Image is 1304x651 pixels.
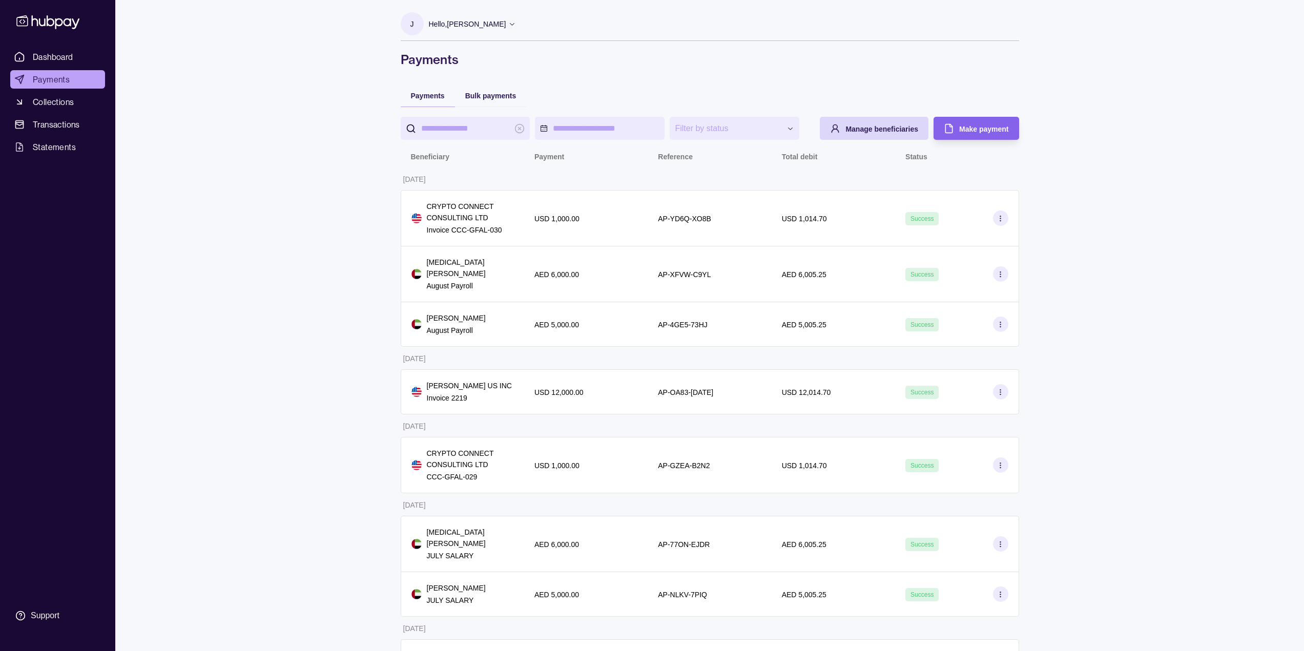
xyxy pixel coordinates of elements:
span: Transactions [33,118,80,131]
p: AED 6,005.25 [782,540,826,549]
p: AP-NLKV-7PIQ [658,591,707,599]
span: Success [910,271,934,278]
p: AP-4GE5-73HJ [658,321,707,329]
img: us [411,213,422,223]
p: [DATE] [403,501,426,509]
span: Success [910,321,934,328]
p: JULY SALARY [427,595,486,606]
p: AED 5,005.25 [782,591,826,599]
p: USD 1,000.00 [534,461,579,470]
p: AED 5,005.25 [782,321,826,329]
p: AED 6,000.00 [534,270,579,279]
img: us [411,460,422,470]
a: Payments [10,70,105,89]
p: CRYPTO CONNECT CONSULTING LTD [427,201,514,223]
img: ae [411,589,422,599]
p: August Payroll [427,280,514,291]
p: AP-OA83-[DATE] [658,388,713,396]
img: ae [411,269,422,279]
p: USD 12,000.00 [534,388,584,396]
p: [MEDICAL_DATA][PERSON_NAME] [427,527,514,549]
span: Make payment [959,125,1008,133]
p: [PERSON_NAME] [427,312,486,324]
span: Success [910,462,934,469]
p: [PERSON_NAME] US INC [427,380,512,391]
p: J [410,18,414,30]
a: Support [10,605,105,626]
p: AP-XFVW-C9YL [658,270,711,279]
p: [DATE] [403,354,426,363]
p: AED 5,000.00 [534,321,579,329]
p: [MEDICAL_DATA][PERSON_NAME] [427,257,514,279]
span: Success [910,591,934,598]
p: CRYPTO CONNECT CONSULTING LTD [427,448,514,470]
h1: Payments [401,51,1019,68]
p: Reference [658,153,693,161]
p: AP-YD6Q-XO8B [658,215,711,223]
p: Beneficiary [411,153,449,161]
p: Hello, [PERSON_NAME] [429,18,506,30]
span: Statements [33,141,76,153]
img: ae [411,539,422,549]
p: Total debit [782,153,818,161]
span: Success [910,215,934,222]
button: Manage beneficiaries [820,117,928,140]
input: search [421,117,510,140]
p: USD 1,014.70 [782,215,827,223]
span: Success [910,541,934,548]
p: USD 1,000.00 [534,215,579,223]
span: Manage beneficiaries [845,125,918,133]
img: us [411,387,422,397]
p: AP-GZEA-B2N2 [658,461,710,470]
p: Invoice CCC-GFAL-030 [427,224,514,236]
p: USD 1,014.70 [782,461,827,470]
a: Transactions [10,115,105,134]
img: ae [411,319,422,329]
span: Success [910,389,934,396]
p: USD 12,014.70 [782,388,831,396]
p: August Payroll [427,325,486,336]
button: Make payment [934,117,1019,140]
span: Payments [33,73,70,86]
p: JULY SALARY [427,550,514,561]
span: Payments [411,92,445,100]
p: AP-77ON-EJDR [658,540,710,549]
span: Bulk payments [465,92,516,100]
a: Collections [10,93,105,111]
p: CCC-GFAL-029 [427,471,514,482]
span: Dashboard [33,51,73,63]
p: Invoice 2219 [427,392,512,404]
p: AED 5,000.00 [534,591,579,599]
p: AED 6,000.00 [534,540,579,549]
p: AED 6,005.25 [782,270,826,279]
p: [DATE] [403,624,426,633]
p: [DATE] [403,175,426,183]
p: Status [905,153,927,161]
a: Dashboard [10,48,105,66]
p: Payment [534,153,564,161]
div: Support [31,610,59,621]
span: Collections [33,96,74,108]
p: [PERSON_NAME] [427,582,486,594]
a: Statements [10,138,105,156]
p: [DATE] [403,422,426,430]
